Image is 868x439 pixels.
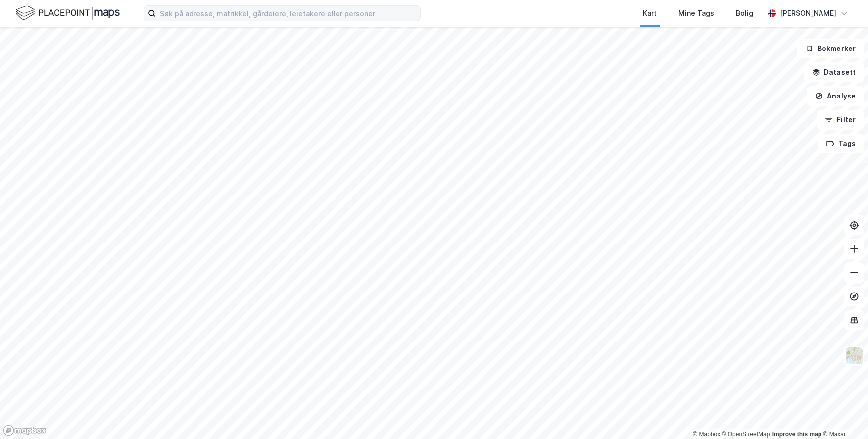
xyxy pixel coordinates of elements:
a: Mapbox homepage [3,425,47,436]
iframe: Chat Widget [819,391,868,439]
a: OpenStreetMap [722,431,770,438]
input: Søk på adresse, matrikkel, gårdeiere, leietakere eller personer [156,6,420,21]
img: Z [845,346,864,365]
a: Mapbox [693,431,720,438]
button: Bokmerker [797,39,864,58]
img: logo.f888ab2527a4732fd821a326f86c7f29.svg [16,4,120,22]
div: Kontrollprogram for chat [819,391,868,439]
a: Improve this map [772,431,821,438]
div: Kart [643,7,657,19]
button: Tags [818,134,864,153]
div: Mine Tags [678,7,714,19]
button: Datasett [804,62,864,82]
button: Analyse [807,86,864,106]
div: Bolig [736,7,753,19]
button: Filter [817,110,864,130]
div: [PERSON_NAME] [780,7,836,19]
